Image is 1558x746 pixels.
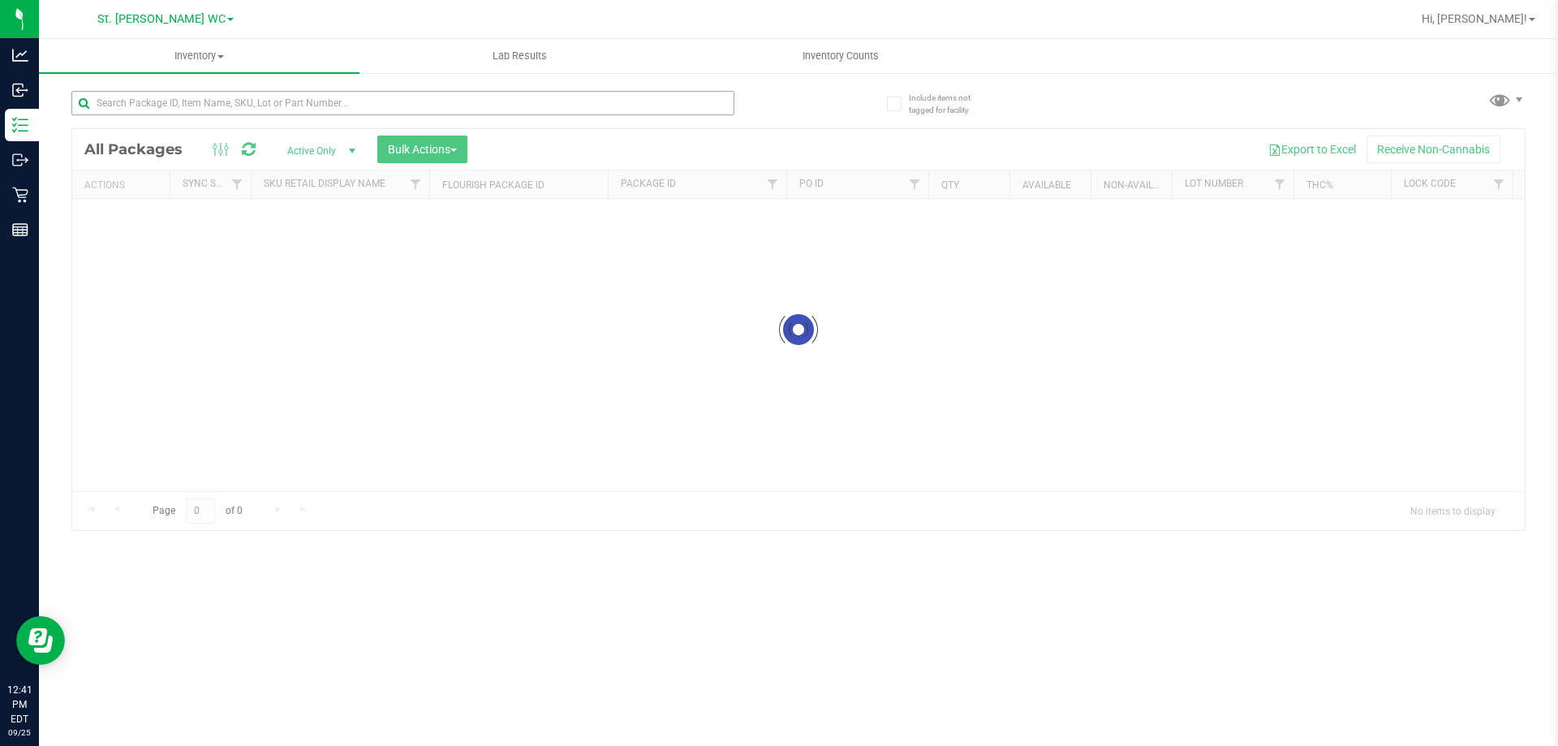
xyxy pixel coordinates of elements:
[680,39,1001,73] a: Inventory Counts
[71,91,734,115] input: Search Package ID, Item Name, SKU, Lot or Part Number...
[39,49,359,63] span: Inventory
[359,39,680,73] a: Lab Results
[471,49,569,63] span: Lab Results
[39,39,359,73] a: Inventory
[12,187,28,203] inline-svg: Retail
[1422,12,1527,25] span: Hi, [PERSON_NAME]!
[7,683,32,727] p: 12:41 PM EDT
[12,117,28,133] inline-svg: Inventory
[7,727,32,739] p: 09/25
[12,222,28,238] inline-svg: Reports
[909,92,990,116] span: Include items not tagged for facility
[97,12,226,26] span: St. [PERSON_NAME] WC
[781,49,901,63] span: Inventory Counts
[12,82,28,98] inline-svg: Inbound
[16,616,65,665] iframe: Resource center
[12,47,28,63] inline-svg: Analytics
[12,152,28,168] inline-svg: Outbound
